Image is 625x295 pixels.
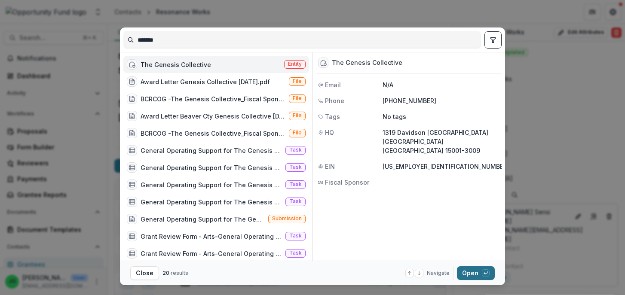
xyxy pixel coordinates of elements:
span: Task [289,147,302,153]
span: File [293,130,302,136]
div: BCRCOG -The Genesis Collective_Fiscal Sponsorship Agreement (SIGNED).pdf [141,94,285,103]
p: [PHONE_NUMBER] [383,96,500,105]
div: The Genesis Collective [141,60,211,69]
span: Phone [325,96,344,105]
span: Task [289,250,302,256]
span: Task [289,198,302,204]
div: General Operating Support for The Genesis Collective [141,215,265,224]
span: Navigate [427,269,450,277]
p: 1319 Davidson [GEOGRAPHIC_DATA] [GEOGRAPHIC_DATA] [GEOGRAPHIC_DATA] 15001-3009 [383,128,500,155]
p: [US_EMPLOYER_IDENTIFICATION_NUMBER] [383,162,509,171]
div: General Operating Support for The Genesis Collective - 66da9727-99b9-4fed-89c5-3e338f46f973 - Fin... [141,180,282,189]
span: Task [289,164,302,170]
span: results [171,270,188,276]
button: Close [130,266,159,280]
div: Grant Review Form - Arts-General Operating Support for The Genesis Collective-[PERSON_NAME] [141,232,282,241]
div: General Operating Support for The Genesis Collective - 66da9727-99b9-4fed-89c5-3e338f46f973 - Fin... [141,163,282,172]
span: HQ [325,128,334,137]
span: Task [289,181,302,187]
div: Award Letter Genesis Collective [DATE].pdf [141,77,270,86]
div: General Operating Support for The Genesis Collective - 66da9727-99b9-4fed-89c5-3e338f46f973 - Fin... [141,198,282,207]
button: toggle filters [484,31,502,49]
span: Email [325,80,341,89]
span: Tags [325,112,340,121]
p: N/A [383,80,500,89]
div: Award Letter Beaver Cty Genesis Collective [DATE].pdf [141,112,285,121]
span: Fiscal Sponsor [325,178,369,187]
span: File [293,113,302,119]
div: The Genesis Collective [332,59,402,67]
span: Entity [288,61,302,67]
span: 20 [162,270,169,276]
span: File [293,78,302,84]
span: Task [289,233,302,239]
span: File [293,95,302,101]
p: No tags [383,112,406,121]
div: BCRCOG -The Genesis Collective_Fiscal Sponsorship Agreement (SIGNED).pdf [141,129,285,138]
span: EIN [325,162,335,171]
div: Grant Review Form - Arts-General Operating Support for The Genesis Collective-[PERSON_NAME] [141,249,282,258]
button: Open [457,266,495,280]
span: Submission [272,216,302,222]
div: General Operating Support for The Genesis Collective - 66da9727-99b9-4fed-89c5-3e338f46f973 - Fin... [141,146,282,155]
